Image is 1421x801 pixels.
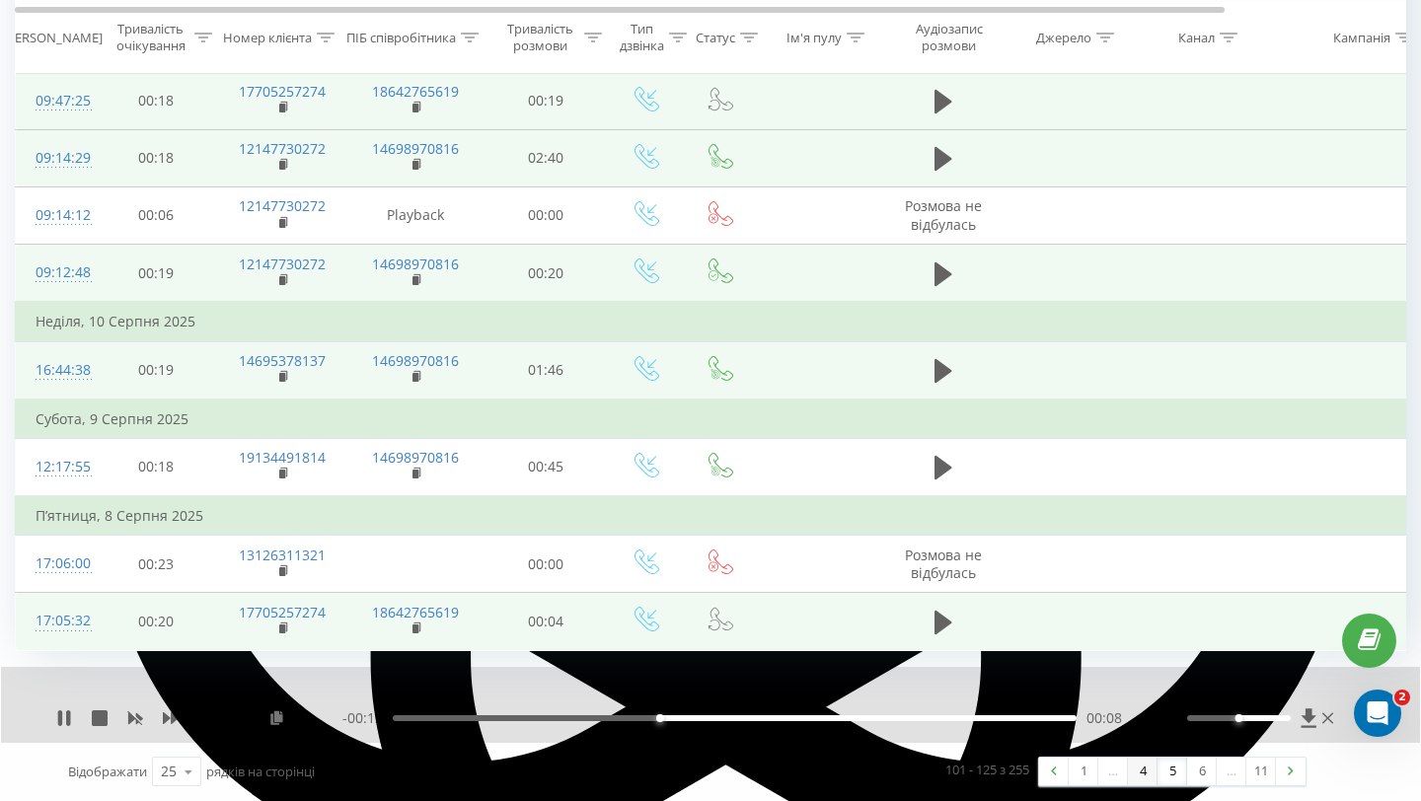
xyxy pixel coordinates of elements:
div: Аудіозапис розмови [901,21,997,54]
a: 14698970816 [372,255,459,273]
div: Канал [1178,29,1215,45]
a: 14698970816 [372,139,459,158]
div: Джерело [1036,29,1091,45]
td: 00:04 [485,593,608,650]
td: 00:00 [485,536,608,593]
a: 5 [1158,758,1187,785]
td: 00:20 [485,245,608,303]
td: Playback [346,186,485,244]
div: Тривалість очікування [112,21,189,54]
td: 00:00 [485,186,608,244]
div: Статус [696,29,735,45]
div: Accessibility label [1234,714,1242,722]
td: 00:20 [95,593,218,650]
a: 14698970816 [372,448,459,467]
div: [PERSON_NAME] [3,29,103,45]
div: … [1098,758,1128,785]
div: 09:47:25 [36,82,75,120]
td: 00:19 [95,245,218,303]
td: 00:19 [95,341,218,400]
div: 12:17:55 [36,448,75,486]
td: 00:23 [95,536,218,593]
td: 02:40 [485,129,608,186]
span: 2 [1394,690,1410,705]
div: Ім'я пулу [786,29,842,45]
td: 00:06 [95,186,218,244]
a: 17705257274 [239,82,326,101]
a: 12147730272 [239,255,326,273]
a: 6 [1187,758,1217,785]
a: 12147730272 [239,196,326,215]
div: … [1217,758,1246,785]
td: 01:46 [485,341,608,400]
span: Розмова не відбулась [905,196,982,233]
span: Розмова не відбулась [905,546,982,582]
div: 09:12:48 [36,254,75,292]
span: рядків на сторінці [206,763,315,780]
div: 09:14:29 [36,139,75,178]
iframe: Intercom live chat [1354,690,1401,737]
div: Кампанія [1333,29,1390,45]
a: 4 [1128,758,1158,785]
div: 09:14:12 [36,196,75,235]
span: Відображати [68,763,147,780]
a: 13126311321 [239,546,326,564]
div: 16:44:38 [36,351,75,390]
div: 17:06:00 [36,545,75,583]
td: 00:18 [95,72,218,129]
a: 19134491814 [239,448,326,467]
a: 14695378137 [239,351,326,370]
div: 101 - 125 з 255 [945,760,1029,779]
a: 14698970816 [372,351,459,370]
div: 17:05:32 [36,602,75,640]
div: Номер клієнта [223,29,312,45]
a: 18642765619 [372,82,459,101]
div: Accessibility label [656,714,664,722]
td: 00:45 [485,438,608,496]
a: 17705257274 [239,603,326,621]
div: Тривалість розмови [501,21,579,54]
a: 1 [1069,758,1098,785]
td: 00:19 [485,72,608,129]
a: 11 [1246,758,1276,785]
div: Тип дзвінка [620,21,664,54]
a: 18642765619 [372,603,459,621]
div: 25 [161,762,177,781]
div: ПІБ співробітника [346,29,456,45]
td: 00:18 [95,438,218,496]
td: 00:18 [95,129,218,186]
a: 12147730272 [239,139,326,158]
